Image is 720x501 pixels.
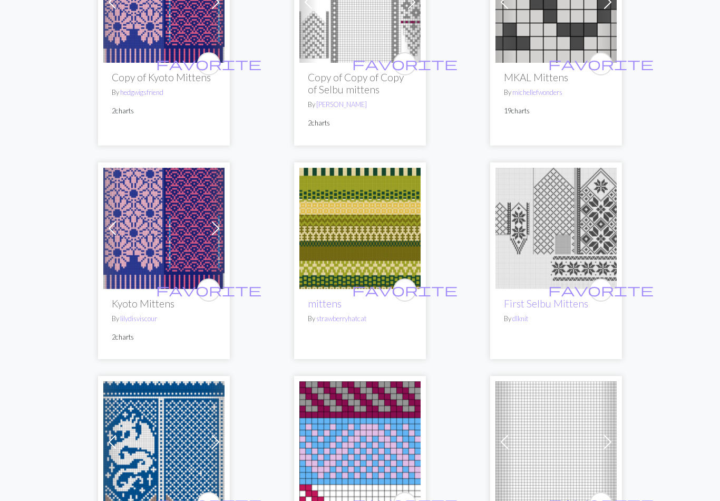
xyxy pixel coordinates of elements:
[308,100,412,110] p: By
[103,222,225,232] a: Kyoto Mittens
[112,107,216,117] p: 2 charts
[308,298,342,310] a: mittens
[548,54,654,75] i: favourite
[120,315,157,323] a: lilydisviscour
[156,56,261,72] span: favorite
[112,314,216,324] p: By
[112,333,216,343] p: 2 charts
[197,279,220,302] button: favourite
[548,280,654,301] i: favourite
[589,53,612,76] button: favourite
[352,54,458,75] i: favourite
[504,314,608,324] p: By
[316,101,367,109] a: [PERSON_NAME]
[103,168,225,290] img: Kyoto Mittens
[512,315,528,323] a: dlknit
[495,436,617,446] a: mittens Carl
[308,119,412,129] p: 2 charts
[495,222,617,232] a: First Selbu Mittens
[504,72,608,84] h2: MKAL Mittens
[548,282,654,298] span: favorite
[504,298,588,310] a: First Selbu Mittens
[352,280,458,301] i: favourite
[352,282,458,298] span: favorite
[504,88,608,98] p: By
[120,89,163,97] a: hedgwigsfriend
[112,72,216,84] h2: Copy of Kyoto Mittens
[197,53,220,76] button: favourite
[352,56,458,72] span: favorite
[495,168,617,290] img: First Selbu Mittens
[512,89,562,97] a: michellefwonders
[299,436,421,446] a: joe's mittens
[589,279,612,302] button: favourite
[393,53,416,76] button: favourite
[156,54,261,75] i: favourite
[308,314,412,324] p: By
[103,436,225,446] a: dragon mittens
[316,315,366,323] a: strawberryhatcat
[156,280,261,301] i: favourite
[299,168,421,290] img: mittens
[112,88,216,98] p: By
[393,279,416,302] button: favourite
[156,282,261,298] span: favorite
[308,72,412,96] h2: Copy of Copy of Copy of Selbu mittens
[504,107,608,117] p: 19 charts
[299,222,421,232] a: mittens
[548,56,654,72] span: favorite
[112,298,216,310] h2: Kyoto Mittens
